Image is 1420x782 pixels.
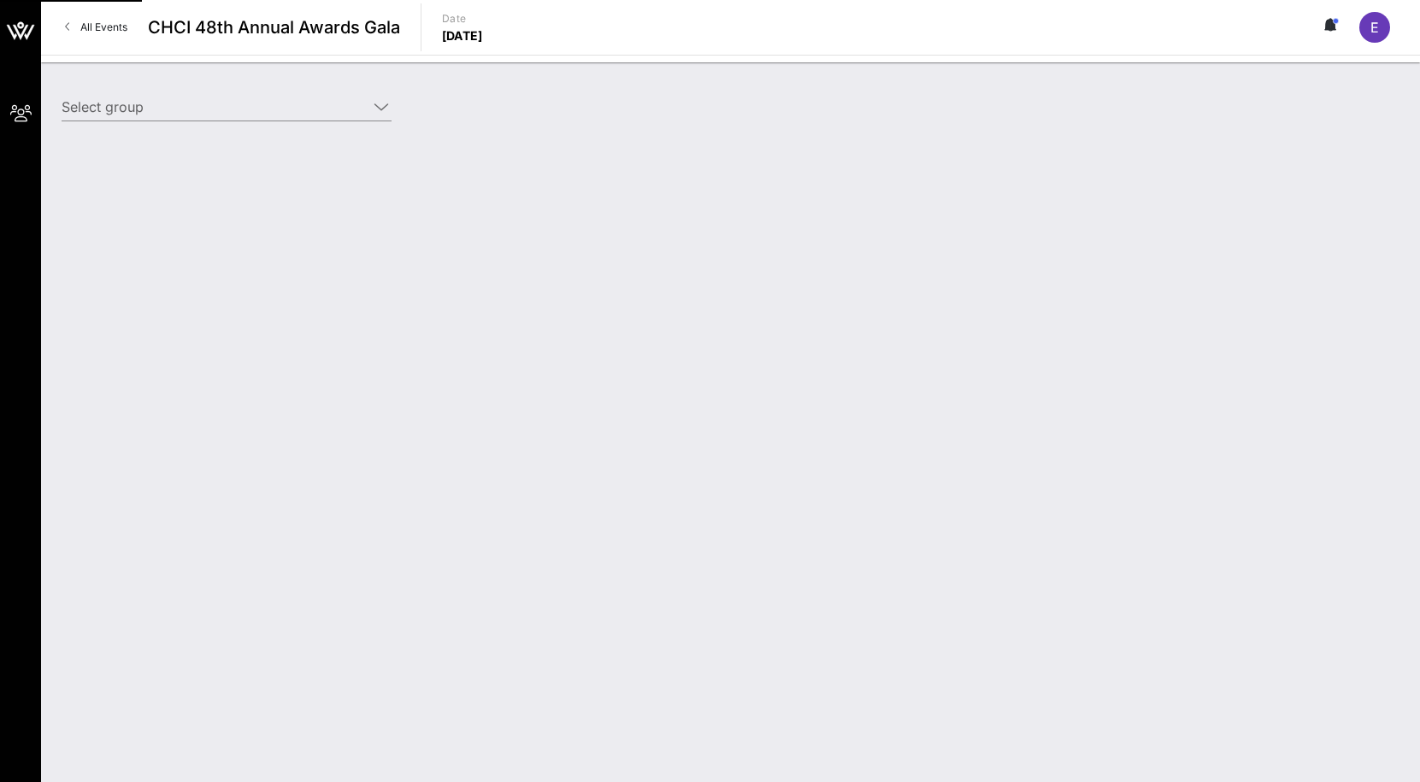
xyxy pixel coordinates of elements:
[80,21,127,33] span: All Events
[1370,19,1379,36] span: E
[148,15,400,40] span: CHCI 48th Annual Awards Gala
[1359,12,1390,43] div: E
[442,27,483,44] p: [DATE]
[442,10,483,27] p: Date
[55,14,138,41] a: All Events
